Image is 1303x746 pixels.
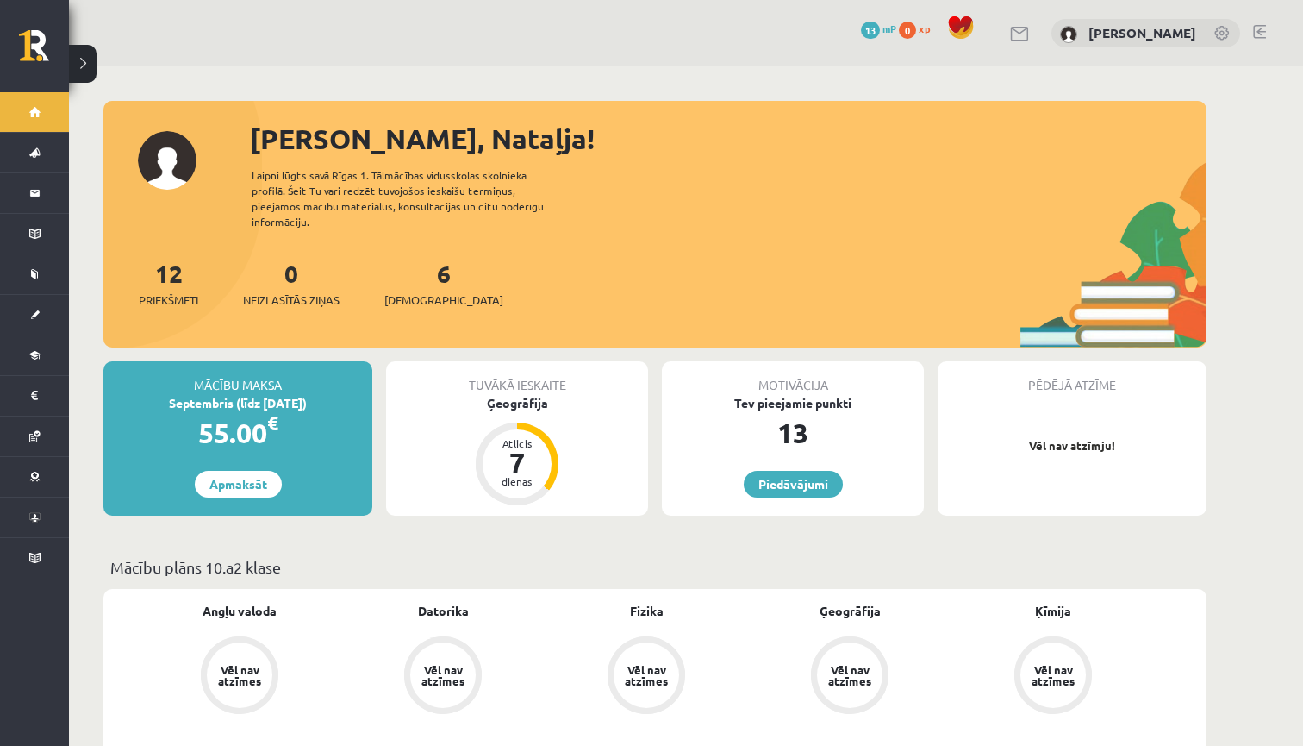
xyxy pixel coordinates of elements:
div: 55.00 [103,412,372,454]
div: Atlicis [491,438,543,448]
div: [PERSON_NAME], Nataļja! [250,118,1206,160]
a: Vēl nav atzīmes [545,636,748,718]
div: Laipni lūgts savā Rīgas 1. Tālmācības vidusskolas skolnieka profilā. Šeit Tu vari redzēt tuvojošo... [252,167,574,229]
span: mP [882,22,896,35]
p: Mācību plāns 10.a2 klase [110,555,1200,579]
a: Ķīmija [1035,602,1071,620]
div: Ģeogrāfija [386,394,648,412]
div: Vēl nav atzīmes [622,664,670,686]
span: [DEMOGRAPHIC_DATA] [384,292,503,309]
div: Tuvākā ieskaite [386,361,648,394]
a: Datorika [418,602,469,620]
div: Mācību maksa [103,361,372,394]
a: Ģeogrāfija Atlicis 7 dienas [386,394,648,508]
div: Vēl nav atzīmes [826,664,874,686]
img: Nataļja Novikova [1060,26,1077,43]
a: 6[DEMOGRAPHIC_DATA] [384,258,503,309]
div: Motivācija [662,361,924,394]
a: Rīgas 1. Tālmācības vidusskola [19,30,69,73]
div: Vēl nav atzīmes [419,664,467,686]
a: 0 xp [899,22,938,35]
a: Fizika [630,602,664,620]
a: 13 mP [861,22,896,35]
span: Priekšmeti [139,292,198,309]
a: Vēl nav atzīmes [748,636,951,718]
span: 0 [899,22,916,39]
a: [PERSON_NAME] [1088,24,1196,41]
a: Angļu valoda [203,602,277,620]
a: Piedāvājumi [744,471,843,498]
span: 13 [861,22,880,39]
a: Ģeogrāfija [820,602,881,620]
div: Vēl nav atzīmes [215,664,264,686]
div: Vēl nav atzīmes [1029,664,1077,686]
div: dienas [491,476,543,486]
div: Septembris (līdz [DATE]) [103,394,372,412]
span: € [267,411,278,436]
a: Vēl nav atzīmes [951,636,1155,718]
a: Vēl nav atzīmes [138,636,341,718]
a: Apmaksāt [195,471,282,498]
div: Pēdējā atzīme [938,361,1206,394]
a: 0Neizlasītās ziņas [243,258,340,309]
div: Tev pieejamie punkti [662,394,924,412]
a: 12Priekšmeti [139,258,198,309]
p: Vēl nav atzīmju! [946,437,1198,454]
span: xp [919,22,930,35]
span: Neizlasītās ziņas [243,292,340,309]
a: Vēl nav atzīmes [341,636,545,718]
div: 13 [662,412,924,454]
div: 7 [491,448,543,476]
